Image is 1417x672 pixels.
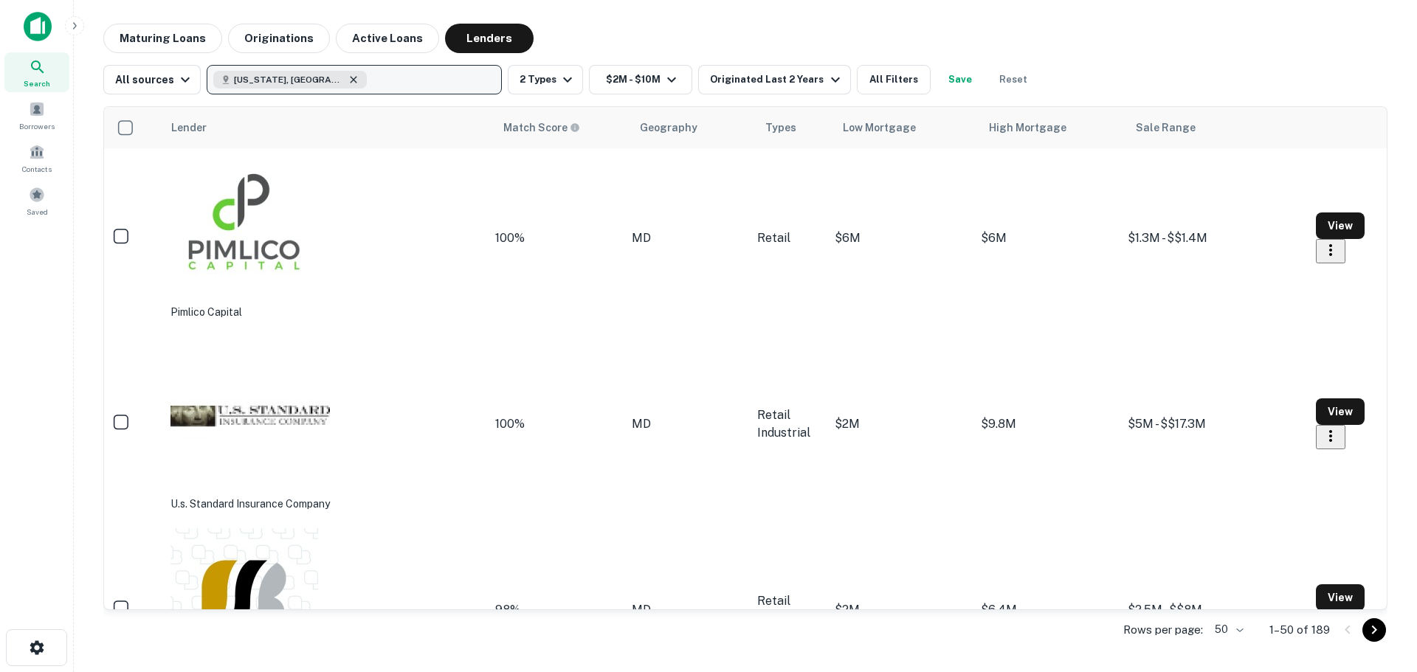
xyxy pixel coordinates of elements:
[589,65,692,94] button: $2M - $10M
[4,95,69,135] a: Borrowers
[170,336,330,512] div: U.s. Standard Insurance Company
[990,65,1037,94] button: Reset
[834,148,981,328] td: $6M
[170,156,318,304] img: picture
[170,336,330,496] img: picture
[757,592,833,610] div: Retail
[632,415,756,433] div: MD
[1127,328,1315,520] td: $5M - $$17.3M
[336,24,439,53] button: Active Loans
[495,229,630,247] div: Capitalize uses an advanced AI algorithm to match your search with the best lender. The match sco...
[857,65,931,94] button: All Filters
[1316,212,1365,239] button: View
[1316,398,1365,425] button: View
[4,181,69,221] a: Saved
[19,120,55,132] span: Borrowers
[503,119,577,136] h6: Match Score
[1123,621,1203,639] p: Rows per page:
[640,119,697,136] div: Geography
[756,107,834,148] th: Types
[27,206,48,218] span: Saved
[710,71,844,89] div: Originated Last 2 Years
[228,24,330,53] button: Originations
[937,65,984,94] button: Save your search to get updates of matches that match your search criteria.
[980,107,1127,148] th: High Mortgage
[631,107,756,148] th: Geography
[1209,619,1246,640] div: 50
[980,148,1127,328] td: $6M
[1362,618,1386,642] button: Go to next page
[698,65,850,94] button: Originated Last 2 Years
[495,415,630,433] div: Capitalize uses an advanced AI algorithm to match your search with the best lender. The match sco...
[508,65,583,94] button: 2 Types
[757,424,833,442] div: Industrial
[115,71,194,89] div: All sources
[757,406,833,424] div: Retail
[834,107,981,148] th: Low Mortgage
[445,24,534,53] button: Lenders
[1316,584,1365,611] button: View
[494,107,630,148] th: Capitalize uses an advanced AI algorithm to match your search with the best lender. The match sco...
[171,119,207,136] div: Lender
[1343,554,1417,625] iframe: Chat Widget
[4,138,69,178] a: Contacts
[495,601,630,619] div: Capitalize uses an advanced AI algorithm to match your search with the best lender. The match sco...
[234,73,345,86] span: [US_STATE], [GEOGRAPHIC_DATA]
[765,119,796,136] div: Types
[834,328,981,520] td: $2M
[162,107,494,148] th: Lender
[1136,119,1196,136] div: Sale Range
[103,65,201,94] button: All sources
[1127,148,1315,328] td: $1.3M - $$1.4M
[103,24,222,53] button: Maturing Loans
[24,77,50,89] span: Search
[989,119,1066,136] div: High Mortgage
[1127,107,1315,148] th: Sale Range
[22,163,52,175] span: Contacts
[980,328,1127,520] td: $9.8M
[24,12,52,41] img: capitalize-icon.png
[4,52,69,92] a: Search
[632,229,756,247] div: MD
[843,119,916,136] div: Low Mortgage
[757,229,833,247] div: Retail
[503,119,580,136] div: Capitalize uses an advanced AI algorithm to match your search with the best lender. The match sco...
[1269,621,1330,639] p: 1–50 of 189
[207,65,502,94] button: [US_STATE], [GEOGRAPHIC_DATA]
[170,156,318,320] div: Pimlico Capital
[632,601,756,619] div: MD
